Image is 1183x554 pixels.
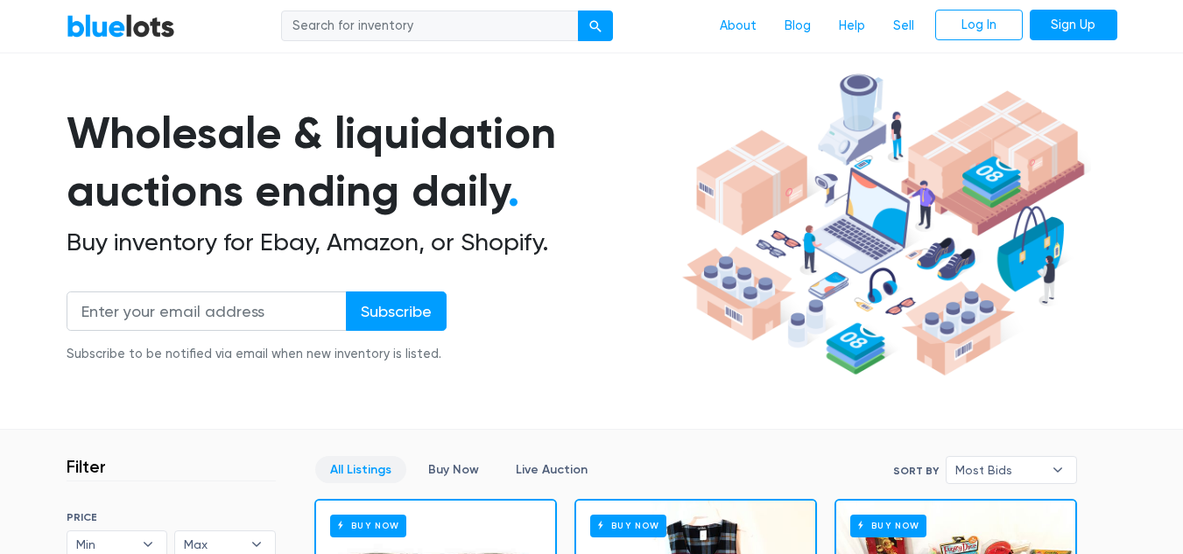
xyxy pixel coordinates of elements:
input: Subscribe [346,291,447,331]
input: Search for inventory [281,11,579,42]
a: Sign Up [1030,10,1117,41]
a: About [706,10,771,43]
h2: Buy inventory for Ebay, Amazon, or Shopify. [67,228,676,257]
label: Sort By [893,463,939,479]
h6: Buy Now [330,515,406,536]
a: Log In [935,10,1023,41]
div: Subscribe to be notified via email when new inventory is listed. [67,345,447,364]
a: Help [825,10,879,43]
h1: Wholesale & liquidation auctions ending daily [67,104,676,221]
a: Live Auction [501,456,602,483]
b: ▾ [1039,457,1076,483]
span: . [508,165,519,217]
h6: Buy Now [850,515,926,536]
h6: Buy Now [590,515,666,536]
a: All Listings [315,456,406,483]
a: Blog [771,10,825,43]
img: hero-ee84e7d0318cb26816c560f6b4441b76977f77a177738b4e94f68c95b2b83dbb.png [676,66,1091,384]
span: Most Bids [955,457,1043,483]
h6: PRICE [67,511,276,523]
input: Enter your email address [67,291,347,331]
a: BlueLots [67,13,175,39]
a: Buy Now [413,456,494,483]
h3: Filter [67,456,106,477]
a: Sell [879,10,928,43]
